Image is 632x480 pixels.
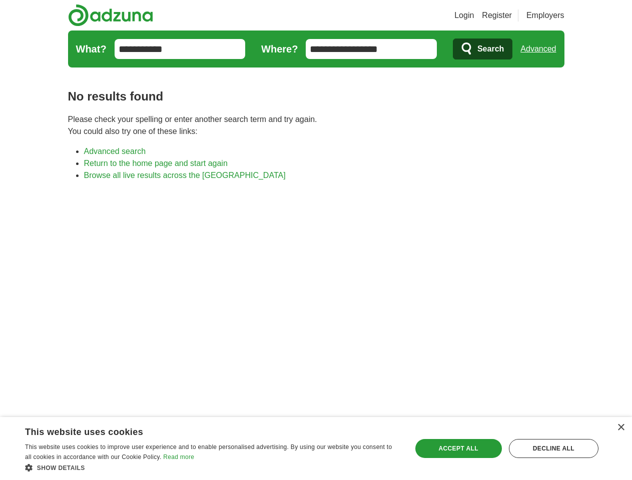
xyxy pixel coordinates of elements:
a: Return to the home page and start again [84,159,228,167]
div: Close [617,424,624,431]
div: Decline all [509,439,598,458]
a: Login [454,9,474,21]
h1: No results found [68,87,564,105]
a: Advanced [520,39,556,59]
p: Please check your spelling or enter another search term and try again. You could also try one of ... [68,113,564,137]
a: Read more, opens a new window [163,453,194,460]
span: Search [477,39,504,59]
div: Show details [25,462,400,472]
a: Employers [526,9,564,21]
a: Advanced search [84,147,146,155]
span: Show details [37,464,85,471]
div: Accept all [415,439,502,458]
div: This website uses cookies [25,423,375,438]
label: Where? [261,41,298,56]
a: Browse all live results across the [GEOGRAPHIC_DATA] [84,171,286,179]
label: What? [76,41,107,56]
a: Register [482,9,512,21]
span: This website uses cookies to improve user experience and to enable personalised advertising. By u... [25,443,392,460]
button: Search [453,38,512,59]
img: Adzuna logo [68,4,153,26]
